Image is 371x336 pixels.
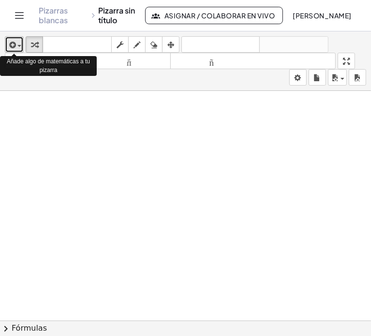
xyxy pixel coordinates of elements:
[293,11,352,20] font: [PERSON_NAME]
[39,6,88,25] a: Pizarras blancas
[12,8,27,23] button: Cambiar navegación
[45,40,109,49] font: teclado
[39,5,68,25] font: Pizarras blancas
[181,36,260,53] button: deshacer
[145,7,283,24] button: Asignar / Colaborar en vivo
[43,36,112,53] button: teclado
[173,57,334,66] font: tamaño_del_formato
[259,36,328,53] button: rehacer
[170,53,336,69] button: tamaño_del_formato
[7,58,90,73] font: Añade algo de matemáticas a tu pizarra
[285,7,359,24] button: [PERSON_NAME]
[184,40,257,49] font: deshacer
[12,323,47,333] font: Fórmulas
[164,11,275,20] font: Asignar / Colaborar en vivo
[5,53,171,69] button: tamaño_del_formato
[262,40,326,49] font: rehacer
